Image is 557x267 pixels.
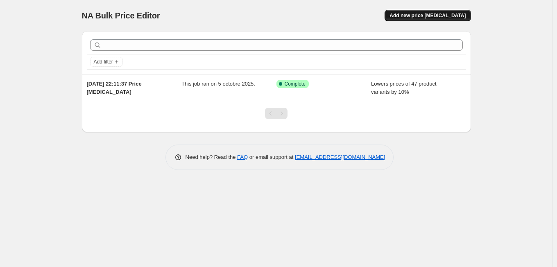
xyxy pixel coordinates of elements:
[389,12,466,19] span: Add new price [MEDICAL_DATA]
[87,81,142,95] span: [DATE] 22:11:37 Price [MEDICAL_DATA]
[248,154,295,160] span: or email support at
[371,81,437,95] span: Lowers prices of 47 product variants by 10%
[237,154,248,160] a: FAQ
[181,81,255,87] span: This job ran on 5 octobre 2025.
[285,81,306,87] span: Complete
[186,154,238,160] span: Need help? Read the
[90,57,123,67] button: Add filter
[295,154,385,160] a: [EMAIL_ADDRESS][DOMAIN_NAME]
[82,11,160,20] span: NA Bulk Price Editor
[385,10,471,21] button: Add new price [MEDICAL_DATA]
[265,108,288,119] nav: Pagination
[94,59,113,65] span: Add filter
